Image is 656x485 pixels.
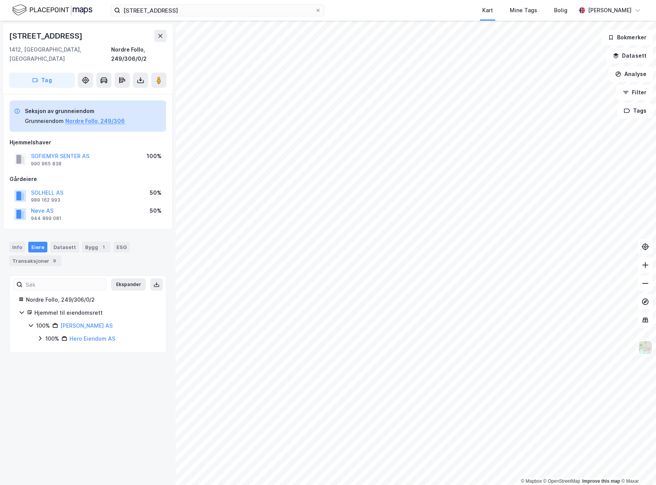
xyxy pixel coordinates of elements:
div: Nordre Follo, 249/306/0/2 [111,45,166,63]
button: Filter [616,85,653,100]
input: Søk [23,279,106,290]
button: Tag [9,73,75,88]
div: 100% [45,334,59,343]
div: Datasett [50,242,79,252]
button: Bokmerker [601,30,653,45]
div: 50% [150,206,162,215]
a: Mapbox [521,479,542,484]
div: Mine Tags [510,6,537,15]
div: Hjemmelshaver [10,138,166,147]
div: Seksjon av grunneiendom [25,107,125,116]
button: Ekspander [111,278,146,291]
div: Bygg [82,242,110,252]
img: Z [638,340,653,355]
div: Gårdeiere [10,175,166,184]
a: Hero Eiendom AS [69,335,115,342]
div: Transaksjoner [9,255,61,266]
a: [PERSON_NAME] AS [60,322,113,329]
div: Grunneiendom [25,116,64,126]
a: OpenStreetMap [543,479,580,484]
div: Hjemmel til eiendomsrett [34,308,157,317]
div: 50% [150,188,162,197]
div: [STREET_ADDRESS] [9,30,84,42]
button: Tags [617,103,653,118]
div: 100% [36,321,50,330]
a: Improve this map [582,479,620,484]
div: 944 899 081 [31,215,61,221]
div: ESG [113,242,130,252]
div: Info [9,242,25,252]
div: 1412, [GEOGRAPHIC_DATA], [GEOGRAPHIC_DATA] [9,45,111,63]
img: logo.f888ab2527a4732fd821a326f86c7f29.svg [12,3,92,17]
iframe: Chat Widget [618,448,656,485]
div: Nordre Follo, 249/306/0/2 [26,295,157,304]
button: Datasett [606,48,653,63]
div: Kart [482,6,493,15]
button: Analyse [609,66,653,82]
div: 990 965 838 [31,161,61,167]
input: Søk på adresse, matrikkel, gårdeiere, leietakere eller personer [120,5,315,16]
div: 1 [100,243,107,251]
div: [PERSON_NAME] [588,6,632,15]
button: Nordre Follo, 249/306 [65,116,125,126]
div: Bolig [554,6,567,15]
div: Eiere [28,242,47,252]
div: 100% [147,152,162,161]
div: 989 162 993 [31,197,60,203]
div: 9 [51,257,58,265]
div: Kontrollprogram for chat [618,448,656,485]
